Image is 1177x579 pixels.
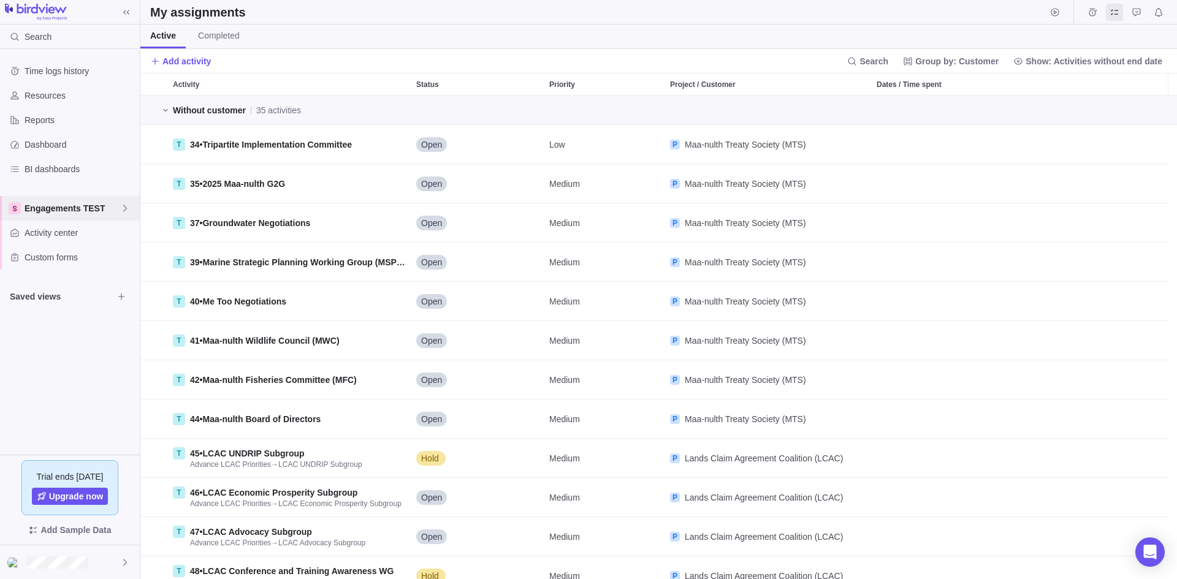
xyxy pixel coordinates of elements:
span: Maa-nulth Treaty Society (MTS) [685,297,806,306]
div: T [173,335,185,347]
div: Activity [168,74,411,95]
span: Open [421,491,442,504]
a: My assignments [1106,9,1123,19]
span: Status [416,78,439,91]
span: Hold [421,452,439,464]
span: Open [421,531,442,543]
span: Reports [25,114,135,126]
span: Advance LCAC Priorities [190,539,271,547]
div: Status [411,478,544,517]
span: LCAC Advocacy Subgroup [202,527,311,537]
div: Priority [544,203,665,243]
span: Engagements TEST [25,202,120,214]
div: Status [411,399,544,439]
span: LCAC UNDRIP Subgroup [278,460,362,469]
span: 42 [190,375,200,385]
span: BI dashboards [25,163,135,175]
div: Dates / Time spent [872,164,1066,203]
span: • [190,447,305,460]
span: Priority [549,78,575,91]
span: • [190,526,312,538]
div: Medium [544,399,665,438]
span: Me Too Negotiations [202,297,286,306]
div: Status [411,243,544,282]
span: 46 [190,488,200,498]
div: Dates / Time spent [872,439,1066,478]
span: Add Sample Data [10,520,130,540]
div: P [670,532,680,542]
span: Add Sample Data [40,523,111,537]
span: 48 [190,566,200,576]
span: Show: Activities without end date [1008,53,1167,70]
div: Activity [168,399,411,439]
div: Status [411,74,544,95]
div: Medium [544,164,665,203]
div: Activity [168,125,411,164]
div: Project / Customer [665,517,872,556]
div: Activity [168,164,411,203]
span: Completed [198,29,240,42]
span: Activity center [25,227,135,239]
div: Priority [544,478,665,517]
span: Open [421,138,442,151]
span: Medium [549,178,580,190]
span: Time logs history [25,65,135,77]
div: Priority [544,360,665,399]
span: Group by: Customer [915,55,999,67]
span: • [190,335,340,347]
span: Medium [549,295,580,308]
span: Maa-nulth Treaty Society (MTS) [685,336,806,346]
div: Dates / Time spent [872,517,1066,556]
span: Search [25,31,51,43]
span: 40 [190,297,200,306]
div: Medium [544,439,665,477]
span: 44 [190,414,200,424]
div: P [670,179,680,189]
div: P [670,336,680,346]
span: • [190,374,357,386]
span: Maa-nulth Treaty Society (MTS) [685,414,806,424]
div: Dates / Time spent [872,203,1066,243]
span: • [190,565,394,577]
div: Project / Customer [665,360,872,399]
span: Custom forms [25,251,135,263]
div: Medium [544,282,665,320]
span: Maa-nulth Fisheries Committee (MFC) [202,375,356,385]
span: Search [842,53,893,70]
span: Search [859,55,888,67]
div: Medium [544,203,665,242]
span: Maa-nulth Treaty Society (MTS) [685,257,806,267]
span: Upgrade now [32,488,109,505]
div: Activity [168,360,411,399]
span: • [190,256,411,268]
span: Approval requests [1128,4,1145,21]
span: Open [421,374,442,386]
div: P [670,297,680,306]
div: Medium [544,360,665,399]
span: Maa-nulth Treaty Society (MTS) [685,179,806,189]
div: Dates / Time spent [872,478,1066,517]
a: Maa-nulth Treaty Society (MTS) [685,335,806,347]
div: Medium [544,478,665,517]
span: Saved views [10,290,113,303]
span: Tripartite Implementation Committee [202,140,351,149]
div: Activity [168,282,411,321]
div: Project / Customer [665,321,872,360]
div: Project / Customer [665,203,872,243]
div: Activity [168,321,411,360]
span: 37 [190,218,200,228]
span: Medium [549,256,580,268]
span: Group by: Customer [898,53,1004,70]
span: Upgrade now [49,490,104,502]
div: T [173,413,185,425]
div: Status [411,164,544,203]
a: Maa-nulth Treaty Society (MTS) [685,295,806,308]
span: Open [421,178,442,190]
span: Resources [25,89,135,102]
h2: My assignments [150,4,246,21]
span: Maa-nulth Treaty Society (MTS) [685,375,806,385]
div: Status [411,203,544,243]
div: Project / Customer [665,125,872,164]
span: Dates / Time spent [877,78,942,91]
div: T [173,565,185,577]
